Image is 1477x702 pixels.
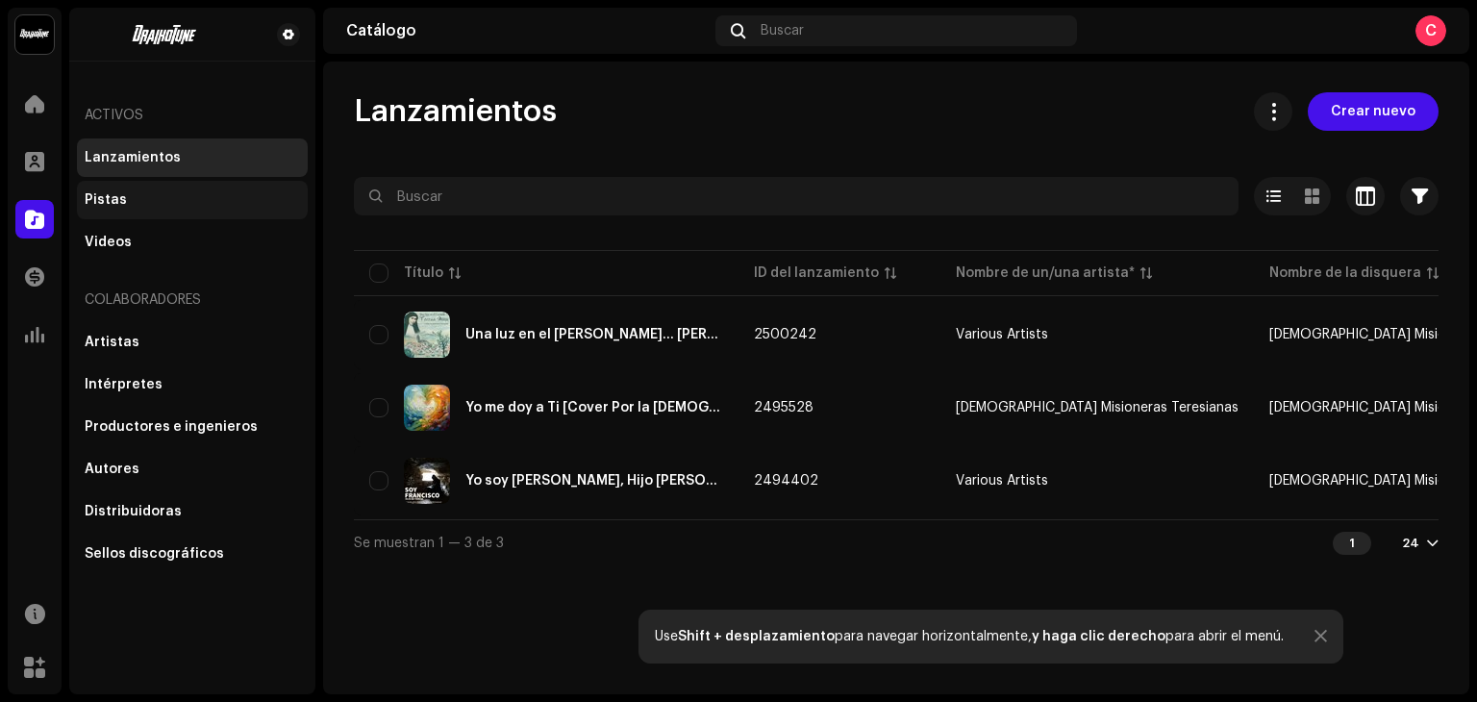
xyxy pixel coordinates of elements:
[85,462,139,477] div: Autores
[85,192,127,208] div: Pistas
[77,408,308,446] re-m-nav-item: Productores e ingenieros
[754,328,816,341] span: 2500242
[754,401,814,414] span: 2495528
[354,92,557,131] span: Lanzamientos
[404,458,450,504] img: 50dcc029-35e2-498d-a49d-b737564b5f95
[956,263,1135,283] div: Nombre de un/una artista*
[404,312,450,358] img: 20b281c9-7259-4b79-8abe-80e2f1dff37e
[761,23,804,38] span: Buscar
[956,474,1239,488] span: Various Artists
[77,323,308,362] re-m-nav-item: Artistas
[85,335,139,350] div: Artistas
[77,450,308,489] re-m-nav-item: Autores
[754,474,818,488] span: 2494402
[956,401,1239,414] div: [DEMOGRAPHIC_DATA] Misioneras Teresianas
[77,138,308,177] re-m-nav-item: Lanzamientos
[85,377,163,392] div: Intérpretes
[77,223,308,262] re-m-nav-item: Videos
[346,23,708,38] div: Catálogo
[85,23,246,46] img: 4be5d718-524a-47ed-a2e2-bfbeb4612910
[956,401,1239,414] span: Carmelitas Misioneras Teresianas
[77,277,308,323] re-a-nav-header: Colaboradores
[85,546,224,562] div: Sellos discográficos
[404,385,450,431] img: 62e44fd7-f5d2-41f9-b2e6-1b2f5254e2d2
[77,365,308,404] re-m-nav-item: Intérpretes
[1331,92,1415,131] span: Crear nuevo
[678,630,835,643] strong: Shift + desplazamiento
[956,474,1048,488] div: Various Artists
[465,328,723,341] div: Una luz en el Carmelo... Teresa Mira
[1269,263,1421,283] div: Nombre de la disquera
[956,328,1048,341] div: Various Artists
[1333,532,1371,555] div: 1
[85,235,132,250] div: Videos
[1402,536,1419,551] div: 24
[85,504,182,519] div: Distribuidoras
[404,263,443,283] div: Título
[354,177,1239,215] input: Buscar
[754,263,879,283] div: ID del lanzamiento
[465,401,723,414] div: Yo me doy a Ti [Cover Por la Iglesia]
[1415,15,1446,46] div: C
[77,492,308,531] re-m-nav-item: Distribuidoras
[77,535,308,573] re-m-nav-item: Sellos discográficos
[77,181,308,219] re-m-nav-item: Pistas
[655,629,1284,644] div: Use para navegar horizontalmente, para abrir el menú.
[1308,92,1439,131] button: Crear nuevo
[85,419,258,435] div: Productores e ingenieros
[77,92,308,138] re-a-nav-header: Activos
[1032,630,1165,643] strong: y haga clic derecho
[956,328,1239,341] span: Various Artists
[85,150,181,165] div: Lanzamientos
[465,474,723,488] div: Yo soy Francisco, Hijo de Teresa
[15,15,54,54] img: 10370c6a-d0e2-4592-b8a2-38f444b0ca44
[354,537,504,550] span: Se muestran 1 — 3 de 3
